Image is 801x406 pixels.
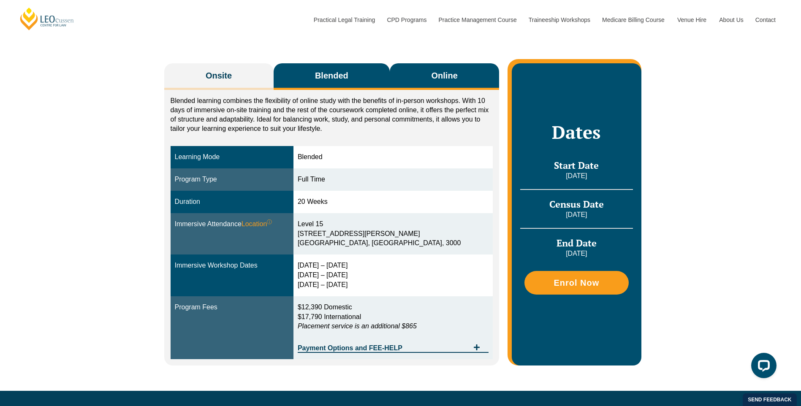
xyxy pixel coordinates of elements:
iframe: LiveChat chat widget [744,349,780,385]
span: Payment Options and FEE-HELP [298,345,469,352]
p: [DATE] [520,210,633,219]
p: [DATE] [520,171,633,181]
span: $17,790 International [298,313,361,320]
span: Online [432,70,458,81]
div: [DATE] – [DATE] [DATE] – [DATE] [DATE] – [DATE] [298,261,489,290]
div: Full Time [298,175,489,184]
a: Traineeship Workshops [522,2,596,38]
span: Blended [315,70,348,81]
div: Learning Mode [175,152,289,162]
a: [PERSON_NAME] Centre for Law [19,7,75,31]
a: Medicare Billing Course [596,2,671,38]
h2: Dates [520,122,633,143]
div: Program Fees [175,303,289,312]
div: Blended [298,152,489,162]
span: Census Date [549,198,604,210]
em: Placement service is an additional $865 [298,322,417,330]
div: Program Type [175,175,289,184]
span: Enrol Now [554,279,599,287]
span: End Date [557,237,597,249]
a: Practice Management Course [432,2,522,38]
div: Duration [175,197,289,207]
span: Start Date [554,159,599,171]
span: Onsite [206,70,232,81]
div: Immersive Attendance [175,219,289,229]
span: $12,390 Domestic [298,303,352,311]
a: Venue Hire [671,2,713,38]
a: CPD Programs [380,2,432,38]
a: Enrol Now [524,271,628,295]
div: Tabs. Open items with Enter or Space, close with Escape and navigate using the Arrow keys. [164,63,500,365]
p: [DATE] [520,249,633,258]
sup: ⓘ [267,219,272,225]
div: Immersive Workshop Dates [175,261,289,271]
div: 20 Weeks [298,197,489,207]
a: Contact [749,2,782,38]
p: Blended learning combines the flexibility of online study with the benefits of in-person workshop... [171,96,493,133]
span: Location [242,219,272,229]
a: Practical Legal Training [307,2,381,38]
div: Level 15 [STREET_ADDRESS][PERSON_NAME] [GEOGRAPHIC_DATA], [GEOGRAPHIC_DATA], 3000 [298,219,489,249]
a: About Us [713,2,749,38]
